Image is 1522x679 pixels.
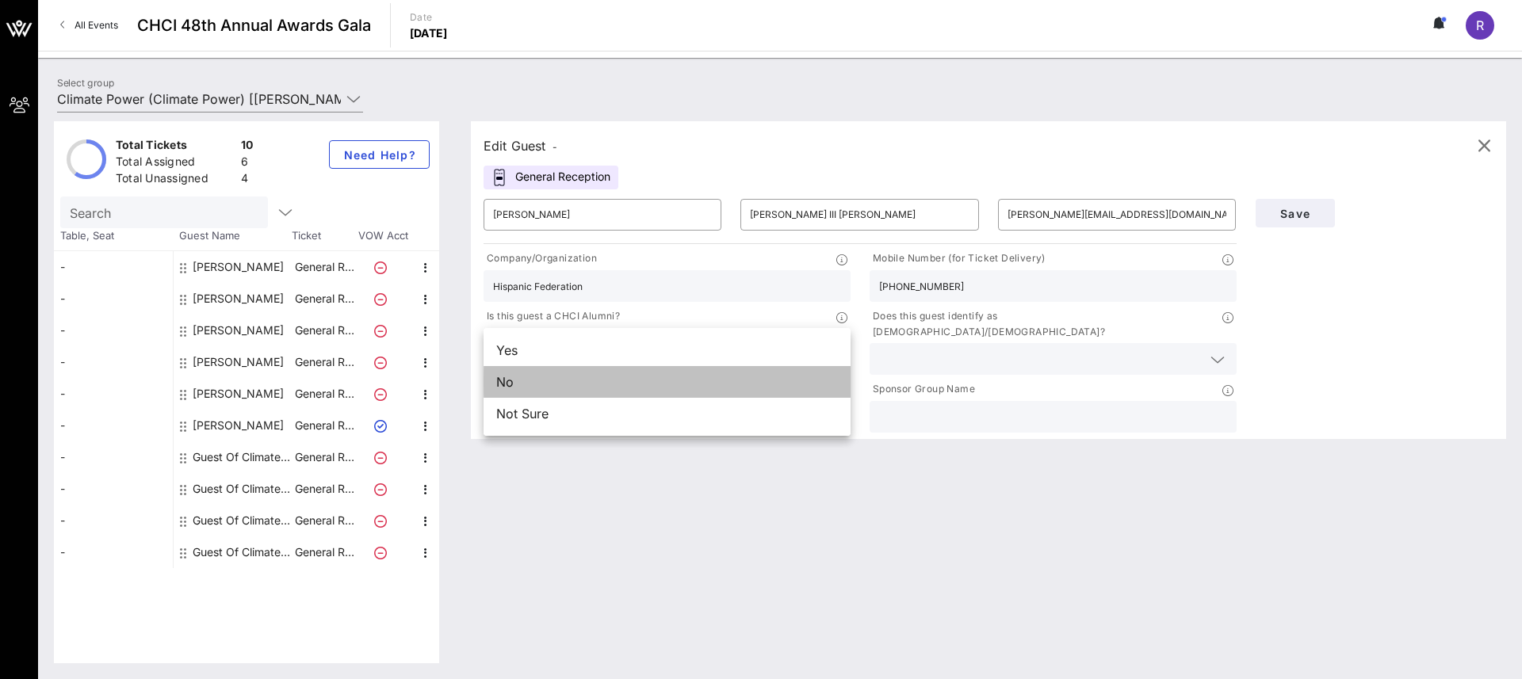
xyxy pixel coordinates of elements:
div: Mark Magaña [193,315,284,346]
div: No [484,366,851,398]
div: Marlene Ramirez [193,346,284,378]
div: Total Assigned [116,154,235,174]
div: General Reception [484,166,618,189]
a: All Events [51,13,128,38]
p: Does this guest identify as [DEMOGRAPHIC_DATA]/[DEMOGRAPHIC_DATA]? [870,308,1222,340]
p: Is this guest a CHCI Alumni? [484,308,620,325]
p: General R… [293,473,356,505]
div: - [54,536,173,568]
p: Company/Organization [484,250,597,267]
button: Save [1256,199,1335,227]
div: - [54,346,173,378]
div: Guest Of Climate Power [193,473,293,505]
p: Date [410,10,448,25]
div: Total Unassigned [116,170,235,190]
div: Guest Of Climate Power [193,536,293,568]
div: Jorge Gonzalez [193,251,284,283]
input: Email* [1008,202,1226,227]
p: General R… [293,505,356,536]
div: - [54,283,173,315]
p: General R… [293,536,356,568]
div: 10 [241,137,254,157]
div: Guest Of Climate Power [193,441,293,473]
label: Select group [57,77,114,89]
div: Julio Ricardo Varela [193,283,284,315]
div: - [54,315,173,346]
div: 4 [241,170,254,190]
p: General R… [293,346,356,378]
div: Total Tickets [116,137,235,157]
p: General R… [293,378,356,410]
div: - [54,441,173,473]
span: Table, Seat [54,228,173,244]
div: - [54,410,173,441]
div: Guest Of Climate Power [193,505,293,536]
div: - [54,378,173,410]
span: VOW Acct [355,228,411,244]
input: Last Name* [750,202,969,227]
span: Guest Name [173,228,292,244]
p: General R… [293,283,356,315]
div: Rubí Martínez [193,378,284,410]
div: R [1466,11,1494,40]
p: [DATE] [410,25,448,41]
button: Need Help? [329,140,430,169]
p: General R… [293,251,356,283]
div: 6 [241,154,254,174]
span: Need Help? [342,148,416,162]
div: - [54,473,173,505]
div: Yes [484,334,851,366]
p: Mobile Number (for Ticket Delivery) [870,250,1046,267]
div: Rubi Martinez [193,410,284,441]
span: R [1476,17,1484,33]
span: CHCI 48th Annual Awards Gala [137,13,371,37]
input: First Name* [493,202,712,227]
span: All Events [75,19,118,31]
div: Edit Guest [484,135,557,157]
div: Not Sure [484,398,851,429]
p: General R… [293,315,356,346]
span: Ticket [292,228,355,244]
span: Save [1268,207,1322,220]
p: Sponsor Group Name [870,381,975,398]
p: General R… [293,441,356,473]
div: - [54,505,173,536]
div: - [54,251,173,283]
span: - [553,141,557,153]
p: General R… [293,410,356,441]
